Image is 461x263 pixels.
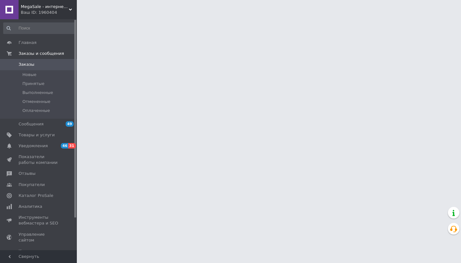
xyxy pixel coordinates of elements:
[22,108,50,114] span: Оплаченные
[22,81,44,87] span: Принятые
[19,204,42,209] span: Аналитика
[21,4,69,10] span: MegaSale - интернет-супермаркет
[19,154,59,165] span: Показатели работы компании
[19,62,34,67] span: Заказы
[19,132,55,138] span: Товары и услуги
[3,22,76,34] input: Поиск
[66,121,74,127] span: 49
[19,51,64,56] span: Заказы и сообщения
[21,10,77,15] div: Ваш ID: 1960404
[68,143,76,148] span: 31
[22,72,36,78] span: Новые
[61,143,68,148] span: 46
[19,248,59,260] span: Кошелек компании
[19,193,53,199] span: Каталог ProSale
[19,121,44,127] span: Сообщения
[19,232,59,243] span: Управление сайтом
[22,90,53,96] span: Выполненные
[19,40,36,46] span: Главная
[19,215,59,226] span: Инструменты вебмастера и SEO
[19,182,45,188] span: Покупатели
[19,171,36,176] span: Отзывы
[19,143,48,149] span: Уведомления
[22,99,50,105] span: Отмененные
